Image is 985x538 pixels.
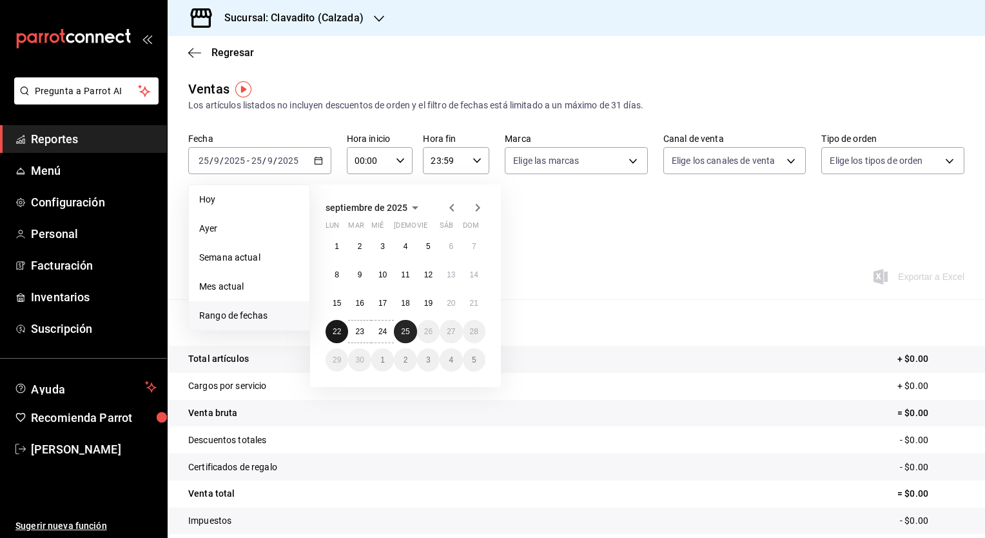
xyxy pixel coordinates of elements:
[326,221,339,235] abbr: lunes
[470,299,478,308] abbr: 21 de septiembre de 2025
[663,134,806,143] label: Canal de venta
[31,288,157,306] span: Inventarios
[335,270,339,279] abbr: 8 de septiembre de 2025
[378,299,387,308] abbr: 17 de septiembre de 2025
[333,299,341,308] abbr: 15 de septiembre de 2025
[470,270,478,279] abbr: 14 de septiembre de 2025
[355,355,364,364] abbr: 30 de septiembre de 2025
[417,263,440,286] button: 12 de septiembre de 2025
[262,155,266,166] span: /
[440,263,462,286] button: 13 de septiembre de 2025
[199,193,299,206] span: Hoy
[897,406,964,420] p: = $0.00
[672,154,775,167] span: Elige los canales de venta
[326,348,348,372] button: 29 de septiembre de 2025
[188,487,235,501] p: Venta total
[417,292,440,315] button: 19 de septiembre de 2025
[447,270,455,279] abbr: 13 de septiembre de 2025
[326,263,348,286] button: 8 de septiembre de 2025
[31,441,157,458] span: [PERSON_NAME]
[358,270,362,279] abbr: 9 de septiembre de 2025
[821,134,964,143] label: Tipo de orden
[333,355,341,364] abbr: 29 de septiembre de 2025
[505,134,648,143] label: Marca
[394,292,416,315] button: 18 de septiembre de 2025
[371,348,394,372] button: 1 de octubre de 2025
[188,315,964,330] p: Resumen
[326,200,423,215] button: septiembre de 2025
[326,292,348,315] button: 15 de septiembre de 2025
[188,46,254,59] button: Regresar
[188,99,964,112] div: Los artículos listados no incluyen descuentos de orden y el filtro de fechas está limitado a un m...
[31,379,140,395] span: Ayuda
[348,320,371,343] button: 23 de septiembre de 2025
[830,154,922,167] span: Elige los tipos de orden
[463,235,485,258] button: 7 de septiembre de 2025
[404,355,408,364] abbr: 2 de octubre de 2025
[199,222,299,235] span: Ayer
[897,487,964,501] p: = $0.00
[224,155,246,166] input: ----
[31,194,157,211] span: Configuración
[394,221,470,235] abbr: jueves
[214,10,364,26] h3: Sucursal: Clavadito (Calzada)
[326,320,348,343] button: 22 de septiembre de 2025
[9,94,159,107] a: Pregunta a Parrot AI
[348,235,371,258] button: 2 de septiembre de 2025
[440,221,453,235] abbr: sábado
[449,355,453,364] abbr: 4 de octubre de 2025
[371,221,384,235] abbr: miércoles
[380,355,385,364] abbr: 1 de octubre de 2025
[355,327,364,336] abbr: 23 de septiembre de 2025
[417,348,440,372] button: 3 de octubre de 2025
[199,251,299,264] span: Semana actual
[394,235,416,258] button: 4 de septiembre de 2025
[188,379,267,393] p: Cargos por servicio
[378,327,387,336] abbr: 24 de septiembre de 2025
[470,327,478,336] abbr: 28 de septiembre de 2025
[235,81,251,97] button: Tooltip marker
[404,242,408,251] abbr: 4 de septiembre de 2025
[31,162,157,179] span: Menú
[394,348,416,372] button: 2 de octubre de 2025
[371,263,394,286] button: 10 de septiembre de 2025
[394,320,416,343] button: 25 de septiembre de 2025
[463,263,485,286] button: 14 de septiembre de 2025
[423,134,489,143] label: Hora fin
[31,257,157,274] span: Facturación
[463,292,485,315] button: 21 de septiembre de 2025
[188,433,266,447] p: Descuentos totales
[199,309,299,323] span: Rango de fechas
[188,461,277,474] p: Certificados de regalo
[401,327,409,336] abbr: 25 de septiembre de 2025
[440,320,462,343] button: 27 de septiembre de 2025
[251,155,262,166] input: --
[277,155,299,166] input: ----
[326,203,407,213] span: septiembre de 2025
[447,327,455,336] abbr: 27 de septiembre de 2025
[31,130,157,148] span: Reportes
[188,406,237,420] p: Venta bruta
[188,514,231,528] p: Impuestos
[35,85,139,98] span: Pregunta a Parrot AI
[348,292,371,315] button: 16 de septiembre de 2025
[513,154,579,167] span: Elige las marcas
[220,155,224,166] span: /
[371,292,394,315] button: 17 de septiembre de 2025
[15,519,157,533] span: Sugerir nueva función
[417,320,440,343] button: 26 de septiembre de 2025
[897,352,964,366] p: + $0.00
[211,46,254,59] span: Regresar
[426,355,431,364] abbr: 3 de octubre de 2025
[188,134,331,143] label: Fecha
[440,348,462,372] button: 4 de octubre de 2025
[355,299,364,308] abbr: 16 de septiembre de 2025
[371,235,394,258] button: 3 de septiembre de 2025
[348,263,371,286] button: 9 de septiembre de 2025
[267,155,273,166] input: --
[14,77,159,105] button: Pregunta a Parrot AI
[440,235,462,258] button: 6 de septiembre de 2025
[900,514,964,528] p: - $0.00
[417,235,440,258] button: 5 de septiembre de 2025
[188,352,249,366] p: Total artículos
